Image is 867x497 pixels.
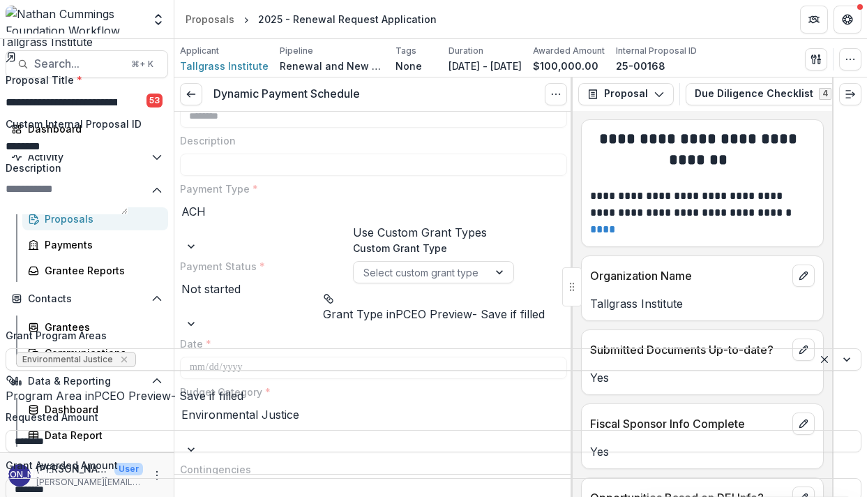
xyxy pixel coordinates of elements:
div: 2025 - Renewal Request Application [258,12,437,27]
div: Remove Environmental Justice [117,353,131,366]
button: Open entity switcher [149,6,168,34]
label: Custom Grant Type [353,241,506,255]
div: Proposals [186,12,234,27]
img: Nathan Cummings Foundation Workflow Sandbox logo [6,6,143,34]
nav: breadcrumb [180,9,442,29]
p: Grant Type in PCEO Preview - Save if filled [323,306,545,322]
label: Grant Awarded Amount [6,458,853,473]
label: Proposal Title [6,73,853,87]
label: Custom Internal Proposal ID [6,117,853,131]
label: Use Custom Grant Types [353,225,487,239]
button: Partners [800,6,828,34]
span: Environmental Justice [22,355,113,364]
button: Get Help [834,6,861,34]
label: Grant Program Areas [6,328,853,343]
p: Program Area in PCEO Preview - Save if filled [6,387,861,404]
label: Description [6,161,853,175]
label: Requested Amount [6,410,853,424]
div: Clear selected options [816,351,833,368]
